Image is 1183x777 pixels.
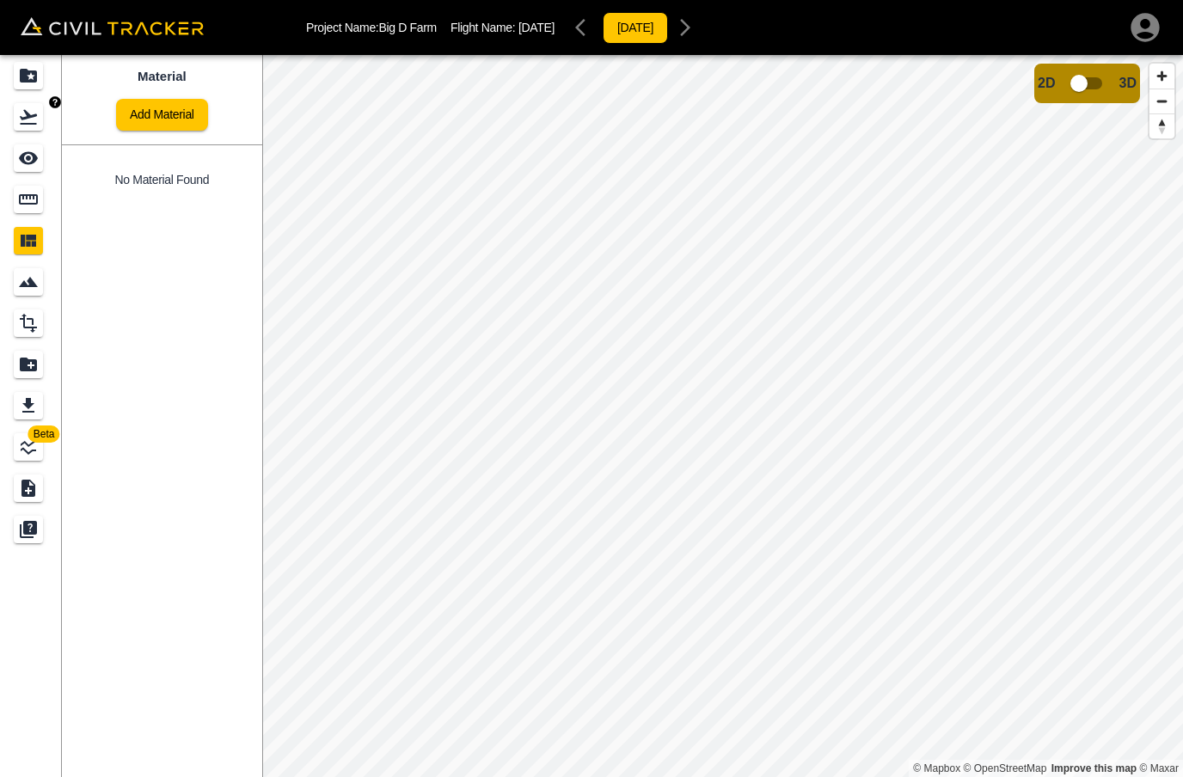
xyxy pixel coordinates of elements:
p: Flight Name: [451,21,555,34]
p: Project Name: Big D Farm [306,21,437,34]
button: Reset bearing to north [1149,113,1174,138]
button: [DATE] [603,12,668,44]
button: Zoom in [1149,64,1174,89]
span: 2D [1038,76,1055,91]
a: Map feedback [1051,762,1137,774]
a: Mapbox [913,762,960,774]
button: Zoom out [1149,89,1174,113]
span: 3D [1119,76,1137,91]
img: Civil Tracker [21,17,204,36]
a: Maxar [1139,762,1179,774]
a: OpenStreetMap [964,762,1047,774]
span: [DATE] [518,21,555,34]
